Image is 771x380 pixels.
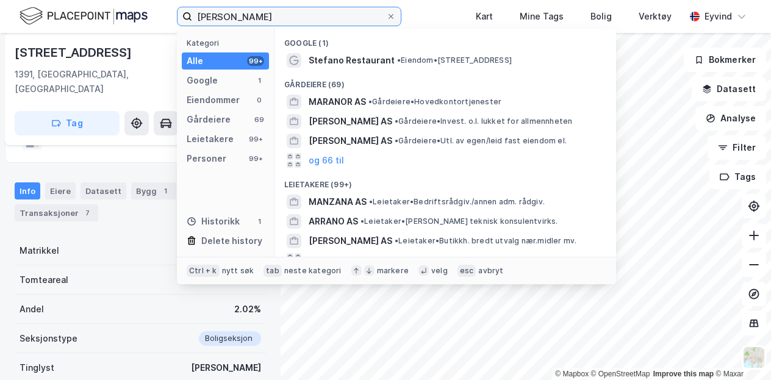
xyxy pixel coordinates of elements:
[476,9,493,24] div: Kart
[222,266,254,276] div: nytt søk
[20,360,54,375] div: Tinglyst
[309,134,392,148] span: [PERSON_NAME] AS
[653,370,714,378] a: Improve this map
[377,266,409,276] div: markere
[478,266,503,276] div: avbryt
[15,67,197,96] div: 1391, [GEOGRAPHIC_DATA], [GEOGRAPHIC_DATA]
[274,70,616,92] div: Gårdeiere (69)
[15,182,40,199] div: Info
[187,73,218,88] div: Google
[187,151,226,166] div: Personer
[684,48,766,72] button: Bokmerker
[254,76,264,85] div: 1
[187,38,269,48] div: Kategori
[192,7,386,26] input: Søk på adresse, matrikkel, gårdeiere, leietakere eller personer
[15,204,98,221] div: Transaksjoner
[369,197,545,207] span: Leietaker • Bedriftsrådgiv./annen adm. rådgiv.
[368,97,501,107] span: Gårdeiere • Hovedkontortjenester
[309,114,392,129] span: [PERSON_NAME] AS
[15,111,120,135] button: Tag
[639,9,672,24] div: Verktøy
[555,370,589,378] a: Mapbox
[708,135,766,160] button: Filter
[309,153,344,168] button: og 66 til
[369,197,373,206] span: •
[360,217,364,226] span: •
[368,97,372,106] span: •
[590,9,612,24] div: Bolig
[187,214,240,229] div: Historikk
[187,132,234,146] div: Leietakere
[131,182,176,199] div: Bygg
[187,265,220,277] div: Ctrl + k
[710,321,771,380] iframe: Chat Widget
[397,56,401,65] span: •
[274,29,616,51] div: Google (1)
[20,243,59,258] div: Matrikkel
[709,165,766,189] button: Tags
[360,217,558,226] span: Leietaker • [PERSON_NAME] teknisk konsulentvirks.
[254,217,264,226] div: 1
[20,5,148,27] img: logo.f888ab2527a4732fd821a326f86c7f29.svg
[309,253,344,268] button: og 96 til
[201,234,262,248] div: Delete history
[274,170,616,192] div: Leietakere (99+)
[254,115,264,124] div: 69
[395,236,576,246] span: Leietaker • Butikkh. bredt utvalg nær.midler mv.
[159,185,171,197] div: 1
[520,9,564,24] div: Mine Tags
[309,234,392,248] span: [PERSON_NAME] AS
[45,182,76,199] div: Eiere
[187,112,231,127] div: Gårdeiere
[705,9,732,24] div: Eyvind
[187,93,240,107] div: Eiendommer
[692,77,766,101] button: Datasett
[395,136,398,145] span: •
[710,321,771,380] div: Kontrollprogram for chat
[395,136,567,146] span: Gårdeiere • Utl. av egen/leid fast eiendom el.
[187,54,203,68] div: Alle
[20,331,77,346] div: Seksjonstype
[309,53,395,68] span: Stefano Restaurant
[247,56,264,66] div: 99+
[395,117,572,126] span: Gårdeiere • Invest. o.l. lukket for allmennheten
[309,214,358,229] span: ARRANO AS
[20,302,44,317] div: Andel
[234,302,261,317] div: 2.02%
[397,56,512,65] span: Eiendom • [STREET_ADDRESS]
[81,207,93,219] div: 7
[247,154,264,163] div: 99+
[431,266,448,276] div: velg
[395,117,398,126] span: •
[284,266,342,276] div: neste kategori
[395,236,398,245] span: •
[20,273,68,287] div: Tomteareal
[309,195,367,209] span: MANZANA AS
[191,360,261,375] div: [PERSON_NAME]
[457,265,476,277] div: esc
[81,182,126,199] div: Datasett
[264,265,282,277] div: tab
[591,370,650,378] a: OpenStreetMap
[254,95,264,105] div: 0
[15,43,134,62] div: [STREET_ADDRESS]
[247,134,264,144] div: 99+
[695,106,766,131] button: Analyse
[309,95,366,109] span: MARANOR AS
